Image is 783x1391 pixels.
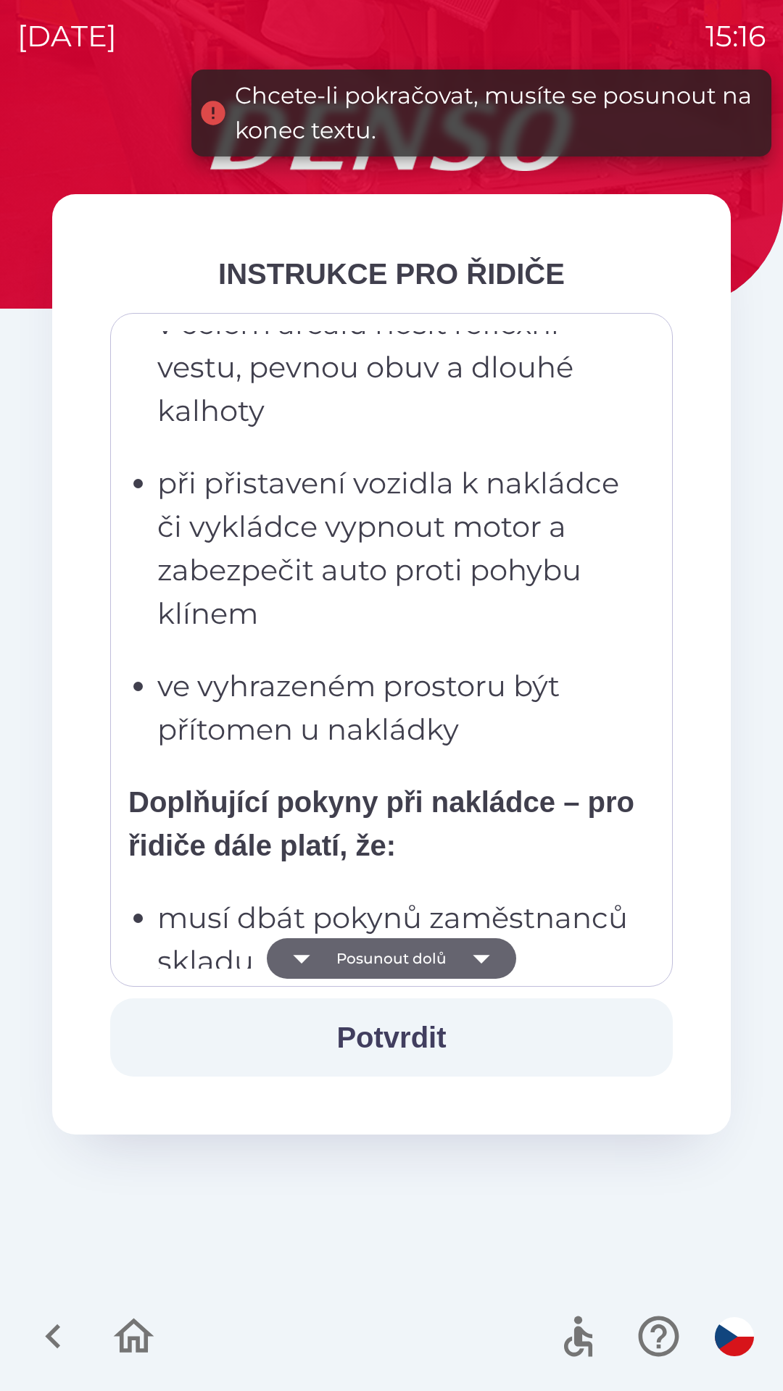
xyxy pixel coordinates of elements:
p: musí dbát pokynů zaměstnanců skladu [157,896,634,983]
img: Logo [52,101,731,171]
p: 15:16 [705,14,766,58]
p: při přistavení vozidla k nakládce či vykládce vypnout motor a zabezpečit auto proti pohybu klínem [157,461,634,635]
button: Potvrdit [110,998,673,1077]
strong: Doplňující pokyny při nakládce – pro řidiče dále platí, že: [128,786,634,861]
div: Chcete-li pokračovat, musíte se posunout na konec textu. [235,78,757,148]
button: Posunout dolů [267,938,516,979]
p: ve vyhrazeném prostoru být přítomen u nakládky [157,664,634,751]
img: cs flag [715,1317,754,1356]
div: INSTRUKCE PRO ŘIDIČE [110,252,673,296]
p: [DATE] [17,14,117,58]
p: v celém areálu nosit reflexní vestu, pevnou obuv a dlouhé kalhoty [157,302,634,433]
